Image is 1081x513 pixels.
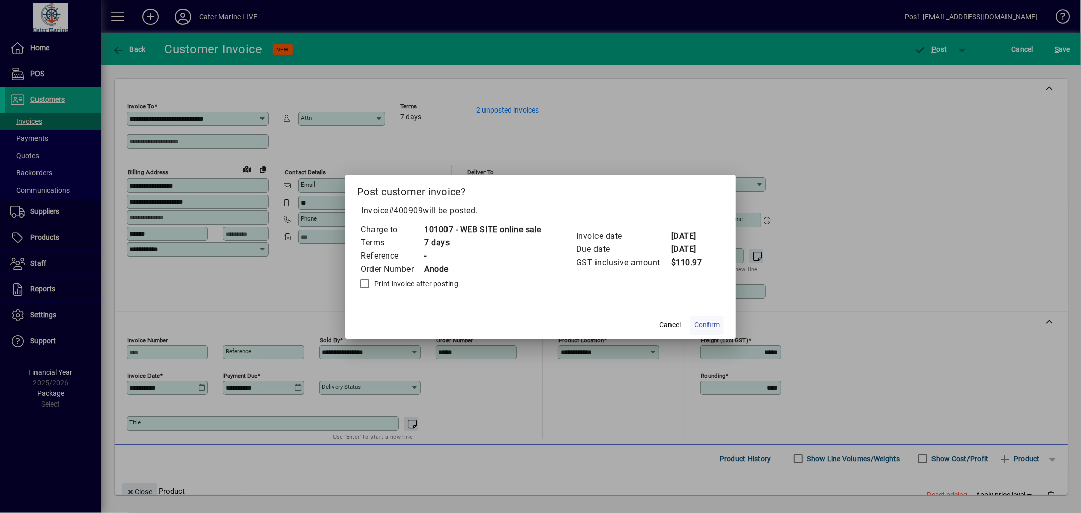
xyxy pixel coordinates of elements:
label: Print invoice after posting [372,279,458,289]
span: Cancel [659,320,681,331]
button: Cancel [654,316,686,335]
td: $110.97 [670,256,711,269]
span: #400909 [389,206,423,215]
td: Terms [360,236,424,249]
button: Confirm [690,316,724,335]
h2: Post customer invoice? [345,175,736,204]
td: Order Number [360,263,424,276]
p: Invoice will be posted . [357,205,724,217]
td: [DATE] [670,230,711,243]
span: Confirm [694,320,720,331]
td: Anode [424,263,541,276]
td: Due date [576,243,670,256]
td: Invoice date [576,230,670,243]
td: Charge to [360,223,424,236]
td: 101007 - WEB SITE online sale [424,223,541,236]
td: Reference [360,249,424,263]
td: 7 days [424,236,541,249]
td: GST inclusive amount [576,256,670,269]
td: [DATE] [670,243,711,256]
td: - [424,249,541,263]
